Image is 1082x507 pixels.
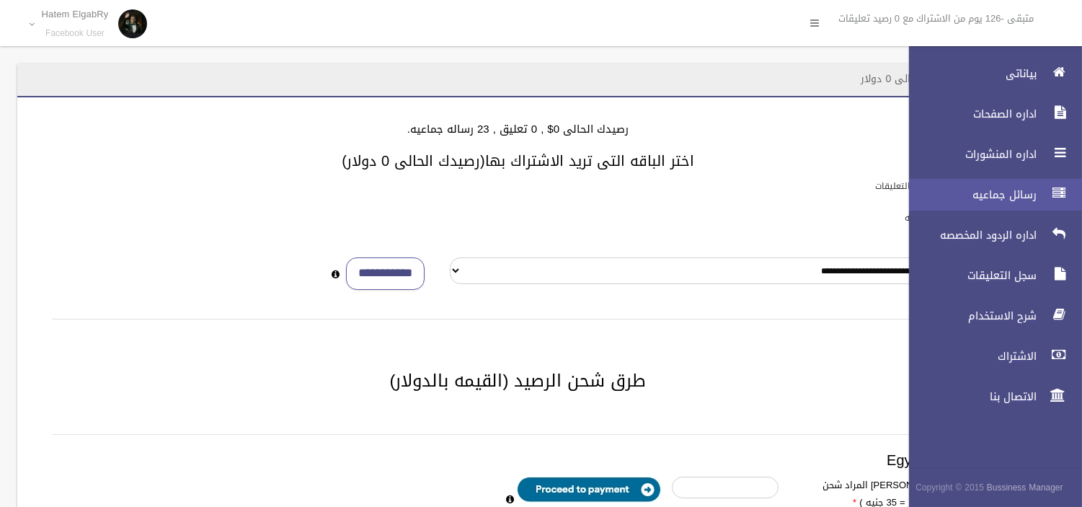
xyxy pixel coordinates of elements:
strong: Bussiness Manager [987,480,1063,495]
span: سجل التعليقات [897,268,1041,283]
label: باقات الرسائل الجماعيه [905,210,989,226]
a: بياناتى [897,58,1082,89]
a: اداره المنشورات [897,138,1082,170]
a: اداره الصفحات [897,98,1082,130]
span: الاشتراك [897,349,1041,363]
span: بياناتى [897,66,1041,81]
span: Copyright © 2015 [915,480,984,495]
h4: رصيدك الحالى 0$ , 0 تعليق , 23 رساله جماعيه. [35,123,1001,136]
span: شرح الاستخدام [897,309,1041,323]
h2: طرق شحن الرصيد (القيمه بالدولار) [35,371,1001,390]
h3: Egypt payment [52,452,984,468]
span: الاتصال بنا [897,389,1041,404]
header: الاشتراك - رصيدك الحالى 0 دولار [844,65,1019,93]
a: الاتصال بنا [897,381,1082,413]
span: اداره الردود المخصصه [897,228,1041,242]
span: رسائل جماعيه [897,188,1041,202]
a: شرح الاستخدام [897,300,1082,332]
a: رسائل جماعيه [897,179,1082,211]
small: Facebook User [42,28,109,39]
h3: اختر الباقه التى تريد الاشتراك بها(رصيدك الحالى 0 دولار) [35,153,1001,169]
a: الاشتراك [897,340,1082,372]
span: اداره المنشورات [897,147,1041,162]
span: اداره الصفحات [897,107,1041,121]
p: Hatem ElgabRy [42,9,109,19]
a: اداره الردود المخصصه [897,219,1082,251]
label: باقات الرد الالى على التعليقات [875,178,989,194]
a: سجل التعليقات [897,260,1082,291]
